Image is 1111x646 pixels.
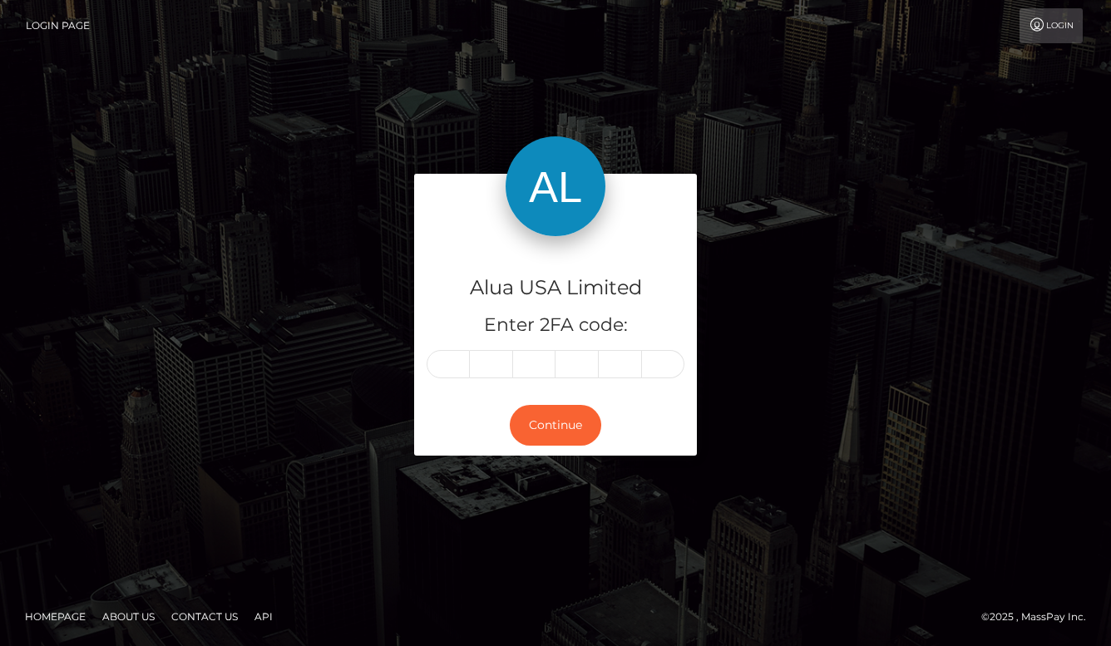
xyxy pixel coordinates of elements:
a: Login Page [26,8,90,43]
a: API [248,604,279,629]
h4: Alua USA Limited [427,274,684,303]
img: Alua USA Limited [506,136,605,236]
div: © 2025 , MassPay Inc. [981,608,1099,626]
button: Continue [510,405,601,446]
a: Homepage [18,604,92,629]
a: About Us [96,604,161,629]
a: Contact Us [165,604,244,629]
h5: Enter 2FA code: [427,313,684,338]
a: Login [1020,8,1083,43]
